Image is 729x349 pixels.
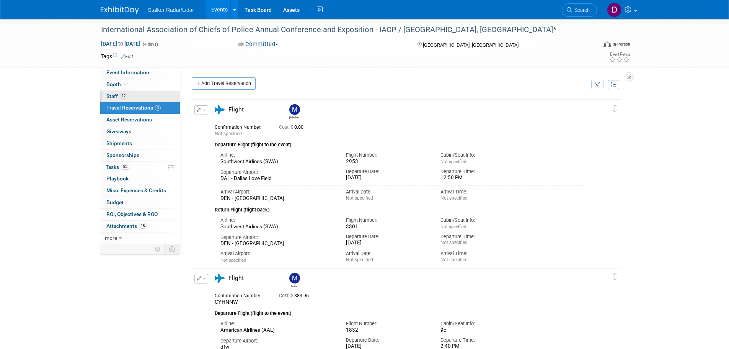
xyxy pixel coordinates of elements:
[289,115,299,119] div: Michael Guinn
[346,327,429,334] div: 1832
[346,233,429,240] div: Departure Date:
[440,159,466,164] span: Not specified
[106,140,132,146] span: Shipments
[346,175,429,181] div: [DATE]
[106,152,139,158] span: Sponsorships
[440,337,524,344] div: Departure Time:
[121,164,129,170] span: 0%
[106,93,127,99] span: Staff
[220,234,335,241] div: Departure Airport:
[346,224,429,230] div: 3301
[287,273,301,288] div: Mark LaChapelle
[612,41,630,47] div: In-Person
[440,217,524,224] div: Cabin/Seat Info:
[279,293,294,298] span: Cost: $
[220,188,335,195] div: Arrival Airport:
[289,104,300,115] img: Michael Guinn
[228,275,244,282] span: Flight
[100,221,180,232] a: Attachments15
[220,169,335,176] div: Departure Airport:
[100,197,180,208] a: Budget
[100,209,180,220] a: ROI, Objectives & ROO
[117,41,124,47] span: to
[440,168,524,175] div: Departure Time:
[346,217,429,224] div: Flight Number:
[100,79,180,90] a: Booth
[440,233,524,240] div: Departure Time:
[100,162,180,173] a: Tasks0%
[215,306,587,317] div: Departure Flight (flight to the event)
[215,131,242,136] span: Not specified
[346,257,429,263] div: Not specified
[289,283,299,288] div: Mark LaChapelle
[101,40,141,47] span: [DATE] [DATE]
[279,293,312,298] span: 383.96
[215,274,225,283] i: Flight
[106,81,130,87] span: Booth
[155,105,161,111] span: 3
[100,67,180,79] a: Event Information
[228,106,244,113] span: Flight
[139,223,147,229] span: 15
[120,93,127,99] span: 12
[613,273,617,281] i: Click and drag to move item
[220,327,335,334] div: American Airlines (AAL)
[106,164,129,170] span: Tasks
[100,126,180,138] a: Giveaways
[192,77,256,90] a: Add Travel Reservation
[220,224,335,230] div: Southwest Airlines (SWA)
[220,257,246,263] span: Not specified
[346,152,429,159] div: Flight Number:
[220,320,335,327] div: Airline:
[215,105,225,114] i: Flight
[440,188,524,195] div: Arrival Time:
[106,211,158,217] span: ROI, Objectives & ROO
[106,199,124,205] span: Budget
[609,52,630,56] div: Event Rating
[106,116,152,123] span: Asset Reservations
[607,3,621,17] img: Don Horen
[440,327,524,333] div: 9c
[100,173,180,185] a: Playbook
[289,273,300,283] img: Mark LaChapelle
[346,337,429,344] div: Departure Date:
[98,23,585,37] div: International Association of Chiefs of Police Annual Conference and Exposition - IACP / [GEOGRAPH...
[100,138,180,149] a: Shipments
[572,7,590,13] span: Search
[440,320,524,327] div: Cabin/Seat Info:
[440,250,524,257] div: Arrival Time:
[236,40,281,48] button: Committed
[279,125,294,130] span: Cost: $
[346,320,429,327] div: Flight Number:
[220,241,335,247] div: DEN - [GEOGRAPHIC_DATA]
[121,54,133,59] a: Edit
[220,159,335,165] div: Southwest Airlines (SWA)
[613,105,617,112] i: Click and drag to move item
[151,244,165,254] td: Personalize Event Tab Strip
[215,137,587,149] div: Departure Flight (flight to the event)
[423,42,519,48] span: [GEOGRAPHIC_DATA], [GEOGRAPHIC_DATA]
[106,223,147,229] span: Attachments
[124,82,128,86] i: Booth reservation complete
[106,105,161,111] span: Travel Reservations
[215,202,587,214] div: Return Flight (flight back)
[148,7,194,13] span: Stalker Radar/Lidar
[440,240,524,246] div: Not specified
[220,217,335,224] div: Airline:
[100,233,180,244] a: more
[101,52,133,60] td: Tags
[552,40,631,51] div: Event Format
[105,235,117,241] span: more
[220,250,335,257] div: Arrival Airport:
[220,152,335,159] div: Airline:
[142,42,158,47] span: (4 days)
[215,122,267,130] div: Confirmation Number:
[106,128,131,134] span: Giveaways
[100,91,180,102] a: Staff12
[279,125,307,130] span: 0.00
[100,102,180,114] a: Travel Reservations3
[440,175,524,181] div: 12:50 PM
[220,195,335,202] div: DEN - [GEOGRAPHIC_DATA]
[595,82,600,87] i: Filter by Traveler
[346,159,429,165] div: 2953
